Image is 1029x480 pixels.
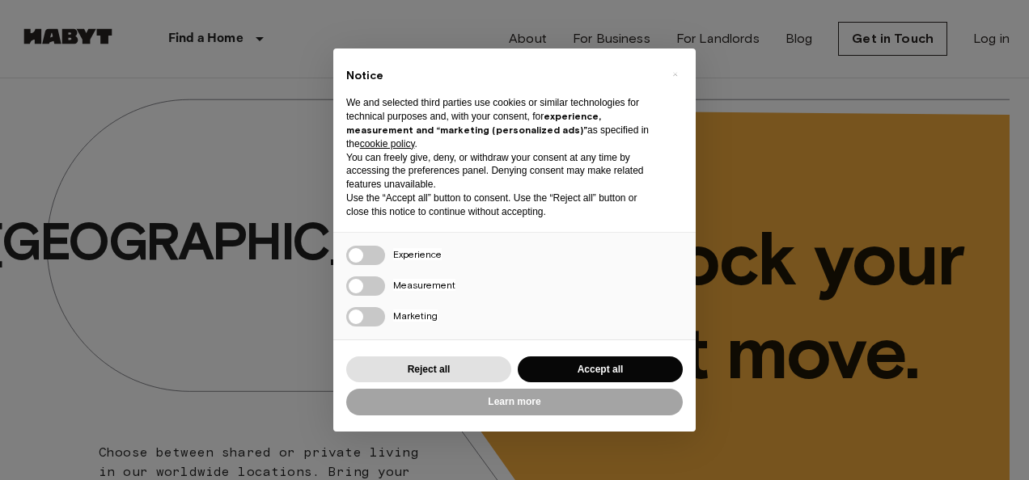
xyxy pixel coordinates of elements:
button: Reject all [346,356,511,383]
p: We and selected third parties use cookies or similar technologies for technical purposes and, wit... [346,96,657,150]
span: Measurement [393,279,455,291]
span: × [672,65,678,84]
button: Learn more [346,389,683,415]
button: Close this notice [662,61,688,87]
span: Experience [393,248,442,260]
p: Use the “Accept all” button to consent. Use the “Reject all” button or close this notice to conti... [346,192,657,219]
h2: Notice [346,68,657,84]
strong: experience, measurement and “marketing (personalized ads)” [346,110,601,136]
p: You can freely give, deny, or withdraw your consent at any time by accessing the preferences pane... [346,151,657,192]
a: cookie policy [360,138,415,149]
button: Accept all [518,356,683,383]
span: Marketing [393,309,438,322]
